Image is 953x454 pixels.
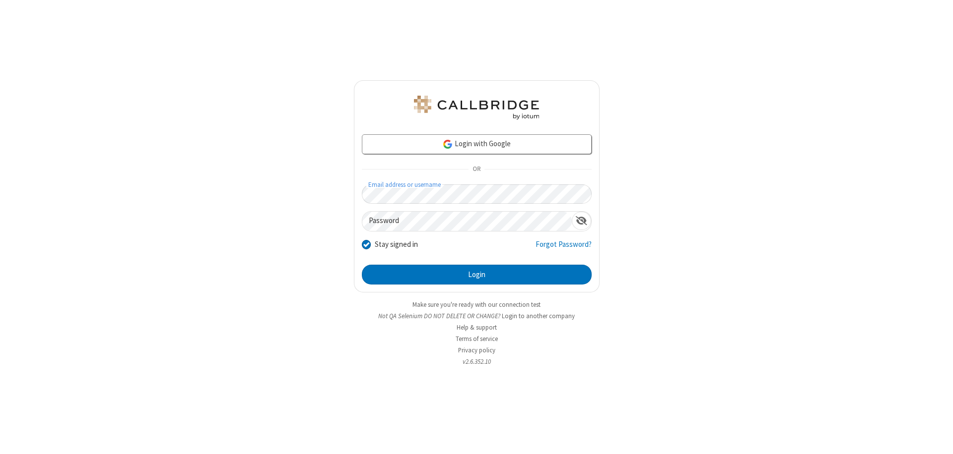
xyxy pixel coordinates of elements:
input: Email address or username [362,184,592,204]
a: Make sure you're ready with our connection test [412,300,541,309]
a: Login with Google [362,134,592,154]
a: Forgot Password? [536,239,592,258]
a: Help & support [457,323,497,332]
label: Stay signed in [375,239,418,250]
a: Privacy policy [458,346,495,354]
li: Not QA Selenium DO NOT DELETE OR CHANGE? [354,311,600,321]
img: QA Selenium DO NOT DELETE OR CHANGE [412,96,541,119]
button: Login [362,265,592,284]
div: Show password [572,212,591,230]
input: Password [362,212,572,231]
span: OR [469,163,484,176]
a: Terms of service [456,335,498,343]
li: v2.6.352.10 [354,357,600,366]
button: Login to another company [502,311,575,321]
img: google-icon.png [442,139,453,150]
